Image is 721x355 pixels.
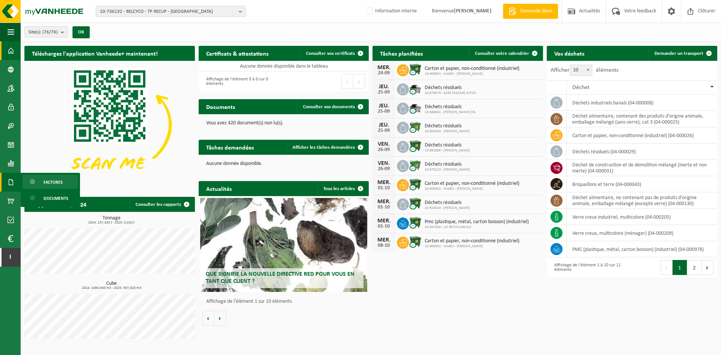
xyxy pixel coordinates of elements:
img: WB-0660-CU [409,159,422,172]
button: Previous [341,74,353,89]
div: 26-09 [376,147,391,153]
div: 08-10 [376,243,391,248]
div: MER. [376,65,391,71]
h2: Tâches planifiées [373,46,430,60]
td: déchet alimentaire, contenant des produits d'origine animale, emballage mélangé (sans verre), cat... [567,111,717,127]
a: Demander un transport [649,46,716,61]
img: WB-0660-CU [409,121,422,133]
span: 10-888841 - [PERSON_NAME] SRL [425,110,476,115]
span: Factures [44,175,63,189]
div: 01-10 [376,224,391,229]
div: VEN. [376,160,391,166]
span: 10-978223 - [PERSON_NAME] [425,168,470,172]
button: Next [702,260,713,275]
div: 26-09 [376,166,391,172]
h3: Tonnage [28,216,195,225]
button: Volgende [214,311,226,326]
button: Next [353,74,365,89]
td: PMC (plastique, métal, carton boisson) (industriel) (04-000978) [567,241,717,257]
a: Demande devis [503,4,558,19]
div: 24-09 [376,71,391,76]
p: Vous avez 420 document(s) non lu(s). [206,121,362,126]
td: verre creux industriel, multicolore (04-000205) [567,209,717,225]
td: briquaillons et terre (04-000043) [567,176,717,192]
span: Afficher les tâches demandées [293,145,355,150]
h2: Tâches demandées [199,140,261,154]
span: Demander un transport [655,51,703,56]
h2: Actualités [199,181,239,196]
span: Consulter vos certificats [306,51,355,56]
button: OK [72,26,90,38]
h2: Téléchargez l'application Vanheede+ maintenant! [24,46,165,60]
p: Aucune donnée disponible. [206,161,362,166]
span: Déchets résiduels [425,200,470,206]
span: 2024: 137,420 t - 2025: 0,610 t [28,221,195,225]
td: déchets industriels banals (04-000008) [567,95,717,111]
span: Consulter vos documents [303,104,355,109]
button: 2 [687,260,702,275]
div: JEU. [376,122,391,128]
span: 10 [570,65,592,76]
span: I [8,248,13,267]
span: 10-900952 - WABIS - [PERSON_NAME] [425,187,519,191]
a: Documents [23,191,78,205]
img: WB-5000-CU [409,101,422,114]
a: Consulter vos documents [297,99,368,114]
img: WB-1100-CU [409,140,422,153]
button: Previous [661,260,673,275]
img: Download de VHEPlus App [24,61,195,189]
img: WB-1100-CU [409,63,422,76]
td: déchets résiduels (04-000029) [567,144,717,160]
span: Carton et papier, non-conditionné (industriel) [425,238,519,244]
span: Déchets résiduels [425,123,470,129]
img: WB-1100-CU [409,236,422,248]
a: Afficher les tâches demandées [287,140,368,155]
span: Carton et papier, non-conditionné (industriel) [425,181,519,187]
span: Site(s) [29,27,58,38]
h2: Documents [199,99,243,114]
img: WB-5000-CU [409,82,422,95]
span: 10-928316 - [PERSON_NAME] [425,206,470,210]
span: Déchet [572,85,590,91]
img: WB-1100-CU [409,216,422,229]
button: 10-736132 - BELCYCO - TP RECUP - [GEOGRAPHIC_DATA] [96,6,246,17]
label: Afficher éléments [551,67,618,73]
button: Vorige [202,311,214,326]
div: 25-09 [376,128,391,133]
td: déchet de construction et de démolition mélangé (inerte et non inerte) (04-000031) [567,160,717,176]
count: (76/76) [42,30,58,35]
label: Information interne [365,6,417,17]
div: Affichage de l'élément 0 à 0 sur 0 éléments [202,73,280,90]
span: Demande devis [518,8,554,15]
strong: [PERSON_NAME] [454,8,492,14]
div: 01-10 [376,186,391,191]
span: Consulter votre calendrier [475,51,529,56]
span: 2024: 1060,940 m3 - 2025: 597,020 m3 [28,286,195,290]
span: 10-947426 - LJS RECYCLING KLK [425,225,529,230]
span: 10 [570,65,592,76]
a: Factures [23,175,78,189]
h2: Certificats & attestations [199,46,276,60]
h2: Vos déchets [547,46,592,60]
a: Consulter vos certificats [300,46,368,61]
a: Consulter les rapports [130,197,194,212]
td: Aucune donnée disponible dans le tableau [199,61,369,71]
img: WB-1100-CU [409,178,422,191]
span: Déchets résiduels [425,85,476,91]
div: 25-09 [376,90,391,95]
div: 01-10 [376,205,391,210]
span: Pmc (plastique, métal, carton boisson) (industriel) [425,219,529,225]
a: Que signifie la nouvelle directive RED pour vous en tant que client ? [200,198,367,292]
img: WB-1100-CU [409,197,422,210]
h3: Cube [28,281,195,290]
span: 10-892800 - [PERSON_NAME] [425,148,470,153]
span: 10-876076 - ASEE MAZARS ALTOS [425,91,476,95]
div: Affichage de l'élément 1 à 10 sur 11 éléments [551,259,628,276]
div: MER. [376,180,391,186]
span: Déchets résiduels [425,162,470,168]
td: déchet alimentaire, ne contenant pas de produits d'origine animale, emballage mélangé (excepté ve... [567,192,717,209]
div: VEN. [376,141,391,147]
span: Carton et papier, non-conditionné (industriel) [425,66,519,72]
span: Documents [44,191,68,205]
span: Déchets résiduels [425,142,470,148]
